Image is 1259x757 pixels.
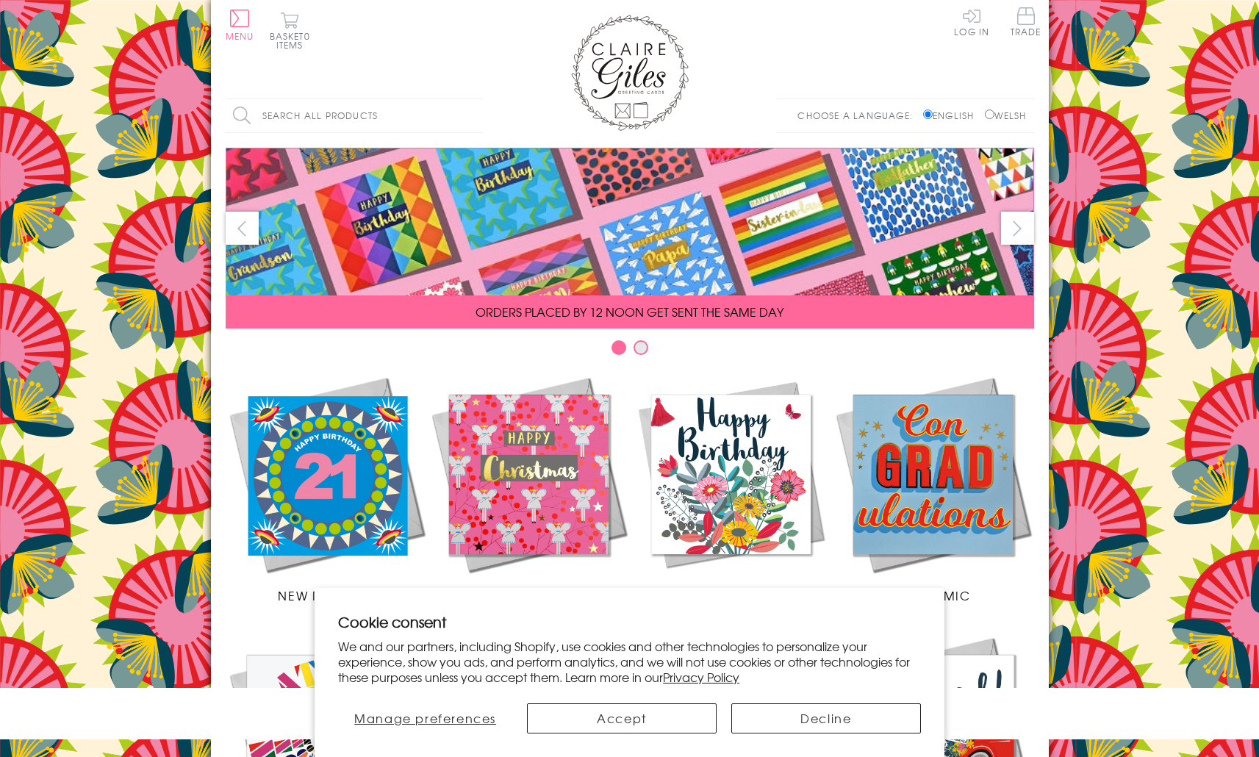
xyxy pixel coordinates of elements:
button: next [1001,212,1034,245]
button: Decline [731,703,921,733]
span: Manage preferences [354,709,496,727]
input: Welsh [985,110,994,119]
a: Log In [954,7,989,36]
a: Trade [1011,7,1041,39]
input: English [923,110,933,119]
a: Academic [832,373,1034,604]
button: prev [226,212,259,245]
h2: Cookie consent [338,611,921,632]
a: Privacy Policy [663,668,739,686]
span: Menu [226,29,254,43]
label: Welsh [985,109,1027,122]
button: Manage preferences [338,703,512,733]
span: Academic [895,586,971,604]
button: Carousel Page 1 (Current Slide) [611,340,626,355]
button: Basket0 items [270,12,310,49]
span: ORDERS PLACED BY 12 NOON GET SENT THE SAME DAY [476,303,783,320]
a: New Releases [226,373,428,604]
span: New Releases [278,586,374,604]
button: Menu [226,10,254,40]
span: Trade [1011,7,1041,36]
a: Christmas [428,373,630,604]
button: Carousel Page 2 [634,340,648,355]
span: Birthdays [695,586,766,604]
span: 0 items [276,29,310,51]
img: Claire Giles Greetings Cards [571,15,689,131]
p: We and our partners, including Shopify, use cookies and other technologies to personalize your ex... [338,639,921,684]
input: Search all products [226,99,483,132]
button: Accept [527,703,717,733]
div: Carousel Pagination [226,340,1034,362]
label: English [923,109,981,122]
input: Search [468,99,483,132]
span: Christmas [491,586,566,604]
p: Choose a language: [797,109,920,122]
a: Birthdays [630,373,832,604]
